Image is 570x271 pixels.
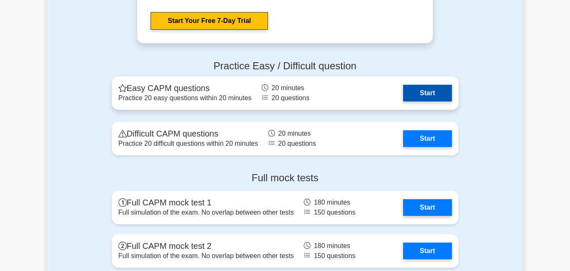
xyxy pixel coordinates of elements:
a: Start [403,85,451,101]
h4: Full mock tests [112,172,459,184]
a: Start [403,243,451,259]
h4: Practice Easy / Difficult question [112,60,459,72]
a: Start [403,199,451,216]
a: Start [403,130,451,147]
a: Start Your Free 7-Day Trial [151,12,268,30]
